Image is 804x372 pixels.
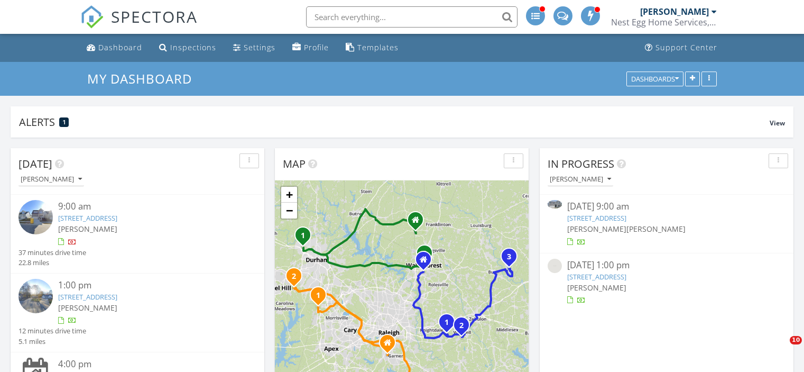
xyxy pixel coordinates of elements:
a: Settings [229,38,280,58]
button: Dashboards [626,71,683,86]
span: In Progress [548,157,614,171]
div: 4804 Winterlochen Rd., Raleigh NC 27603 [387,342,394,349]
div: Alerts [19,115,770,129]
div: [PERSON_NAME] [550,176,611,183]
span: Map [283,157,306,171]
div: 22.8 miles [19,258,86,268]
div: Templates [357,42,399,52]
a: [STREET_ADDRESS] [58,213,117,223]
div: [DATE] 9:00 am [567,200,765,213]
a: Company Profile [288,38,333,58]
span: [PERSON_NAME] [567,283,626,293]
div: 4:00 pm [58,358,237,371]
i: 2 [292,273,296,280]
div: 404 Helleri Ct, Wendell, NC 27591 [461,325,468,331]
img: 9479516%2Fcover_photos%2FBwpHSY7SH5BzUL14FUqd%2Fsmall.9479516-1758892878372 [548,200,562,208]
div: 1301 Piper Hill Ln., Wake Forest NC 27587 [423,259,430,266]
span: [PERSON_NAME] [567,224,626,234]
span: [DATE] [19,157,52,171]
span: [PERSON_NAME] [626,224,686,234]
div: [DATE] 1:00 pm [567,259,765,272]
div: 65 Cullen Ct., Franklinton NC 27525 [415,220,422,226]
a: Templates [341,38,403,58]
div: 2019 Trident Maple Ln, Chapel Hill, NC 27517 [294,276,300,282]
img: streetview [19,279,53,313]
div: 5024 Jowett's Walk Dr 23, Cary, NC 27519 [318,295,325,301]
div: 37 minutes drive time [19,248,86,258]
a: [STREET_ADDRESS] [567,213,626,223]
div: Nest Egg Home Services, LLC [611,17,717,28]
i: 3 [507,253,511,261]
a: [STREET_ADDRESS] [567,272,626,282]
a: Dashboard [82,38,146,58]
div: Settings [244,42,275,52]
div: 5.1 miles [19,337,86,347]
div: Inspections [170,42,216,52]
div: 9:00 am [58,200,237,213]
div: Profile [304,42,329,52]
div: 1:00 pm [58,279,237,292]
a: SPECTORA [80,14,198,37]
a: 1:00 pm [STREET_ADDRESS] [PERSON_NAME] 12 minutes drive time 5.1 miles [19,279,256,347]
span: 10 [790,336,802,344]
div: 1271 Sagamore Dr, Louisburg, NC 27549 [509,256,515,262]
a: Zoom in [281,187,297,203]
i: 1 [301,232,305,240]
img: The Best Home Inspection Software - Spectora [80,5,104,29]
i: 2 [422,250,427,258]
img: streetview [19,200,53,234]
div: 1713 Grassy Falls Ln, Wendell, NC 27591 [447,322,453,328]
span: SPECTORA [111,5,198,28]
a: [DATE] 1:00 pm [STREET_ADDRESS] [PERSON_NAME] [548,259,785,306]
div: 3 Greenway Cir, Durham, NC 27705 [303,235,309,241]
button: [PERSON_NAME] [19,173,84,187]
a: Support Center [641,38,722,58]
button: [PERSON_NAME] [548,173,613,187]
span: [PERSON_NAME] [58,224,117,234]
a: Inspections [155,38,220,58]
div: [PERSON_NAME] [21,176,82,183]
span: View [770,119,785,128]
a: [STREET_ADDRESS] [58,292,117,302]
i: 1 [445,319,449,326]
i: 2 [459,322,464,330]
span: 1 [63,119,66,126]
iframe: Intercom live chat [768,336,793,361]
div: 12 minutes drive time [19,326,86,336]
div: 105 Ailey Brk Wy, Wake Forest, NC 27587 [424,253,431,259]
i: 1 [316,292,320,300]
a: My Dashboard [87,70,201,87]
img: streetview [548,259,562,273]
a: Zoom out [281,203,297,219]
div: Support Center [655,42,717,52]
span: [PERSON_NAME] [58,303,117,313]
input: Search everything... [306,6,517,28]
a: 9:00 am [STREET_ADDRESS] [PERSON_NAME] 37 minutes drive time 22.8 miles [19,200,256,268]
a: [DATE] 9:00 am [STREET_ADDRESS] [PERSON_NAME][PERSON_NAME] [548,200,785,247]
div: Dashboard [98,42,142,52]
div: [PERSON_NAME] [640,6,709,17]
div: Dashboards [631,75,679,83]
